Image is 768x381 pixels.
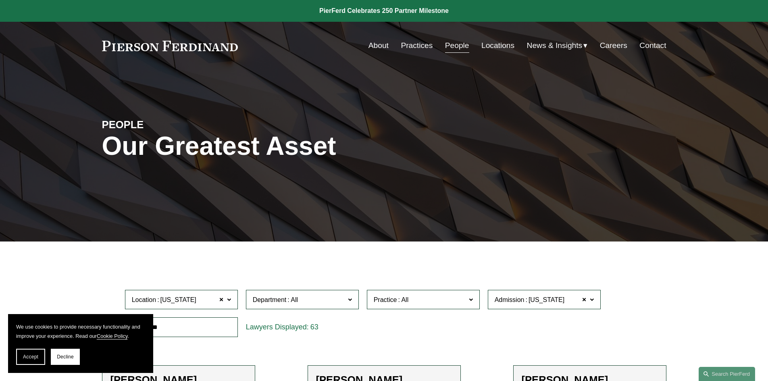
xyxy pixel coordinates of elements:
span: 63 [310,323,318,331]
span: [US_STATE] [529,295,564,305]
span: Practice [374,296,397,303]
h4: PEOPLE [102,118,243,131]
button: Accept [16,349,45,365]
span: Decline [57,354,74,360]
span: Department [253,296,287,303]
span: [US_STATE] [160,295,196,305]
a: folder dropdown [527,38,588,53]
button: Decline [51,349,80,365]
section: Cookie banner [8,314,153,373]
a: Practices [401,38,433,53]
span: Location [132,296,156,303]
span: Accept [23,354,38,360]
a: Cookie Policy [97,333,128,339]
a: Locations [481,38,514,53]
h1: Our Greatest Asset [102,131,478,161]
span: News & Insights [527,39,583,53]
p: We use cookies to provide necessary functionality and improve your experience. Read our . [16,322,145,341]
a: Careers [600,38,627,53]
span: Admission [495,296,524,303]
a: Contact [639,38,666,53]
a: Search this site [699,367,755,381]
a: About [368,38,389,53]
a: People [445,38,469,53]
